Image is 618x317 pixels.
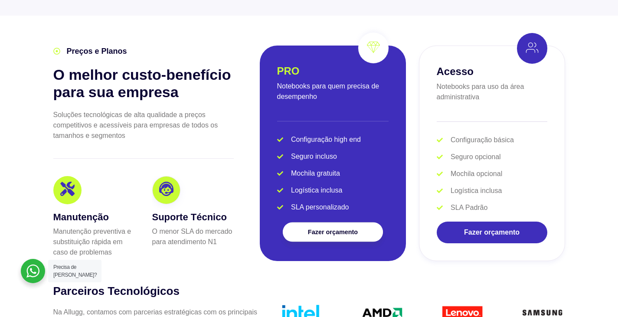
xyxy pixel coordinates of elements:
[277,81,389,102] p: Notebooks para quem precisa de desempenho
[448,135,514,145] span: Configuração básica
[65,46,127,57] span: Preços e Planos
[289,202,349,212] span: SLA personalizado
[282,222,383,242] a: Fazer orçamento
[448,152,501,162] span: Seguro opcional
[448,203,487,213] span: SLA Padrão
[277,65,300,77] h2: PRO
[152,210,234,224] h3: Suporte Técnico
[289,185,342,196] span: Logística inclusa
[53,110,234,141] p: Soluções tecnológicas de alta qualidade a preços competitivos e acessíveis para empresas de todos...
[289,168,340,179] span: Mochila gratuita
[289,151,337,162] span: Seguro incluso
[289,134,361,145] span: Configuração high end
[53,264,97,278] span: Precisa de [PERSON_NAME]?
[462,206,618,317] iframe: Chat Widget
[53,284,258,299] h2: Parceiros Tecnológicos
[437,222,547,243] a: Fazer orçamento
[448,169,502,179] span: Mochila opcional
[437,82,547,102] p: Notebooks para uso da área administrativa
[437,65,474,77] h2: Acesso
[53,66,234,101] h2: O melhor custo-benefício para sua empresa
[448,186,502,196] span: Logística inclusa
[462,206,618,317] div: Widget de chat
[152,226,234,247] p: O menor SLA do mercado para atendimento N1
[307,229,357,235] span: Fazer orçamento
[53,226,135,258] p: Manutenção preventiva e substituição rápida em caso de problemas
[53,210,135,224] h3: Manutenção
